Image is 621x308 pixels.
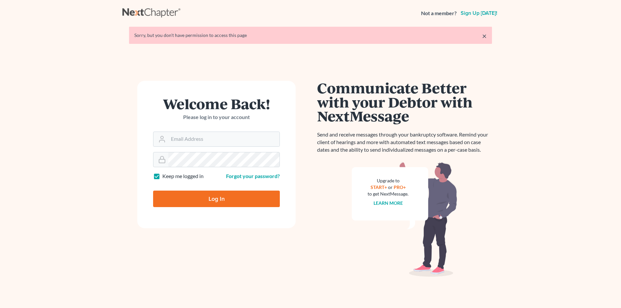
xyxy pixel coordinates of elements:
[374,200,403,206] a: Learn more
[134,32,487,39] div: Sorry, but you don't have permission to access this page
[394,184,406,190] a: PRO+
[317,131,492,154] p: Send and receive messages through your bankruptcy software. Remind your client of hearings and mo...
[421,10,457,17] strong: Not a member?
[226,173,280,179] a: Forgot your password?
[168,132,279,146] input: Email Address
[153,191,280,207] input: Log In
[153,97,280,111] h1: Welcome Back!
[482,32,487,40] a: ×
[371,184,387,190] a: START+
[368,177,409,184] div: Upgrade to
[317,81,492,123] h1: Communicate Better with your Debtor with NextMessage
[162,172,204,180] label: Keep me logged in
[352,162,457,277] img: nextmessage_bg-59042aed3d76b12b5cd301f8e5b87938c9018125f34e5fa2b7a6b67550977c72.svg
[368,191,409,197] div: to get NextMessage.
[459,11,499,16] a: Sign up [DATE]!
[153,113,280,121] p: Please log in to your account
[388,184,393,190] span: or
